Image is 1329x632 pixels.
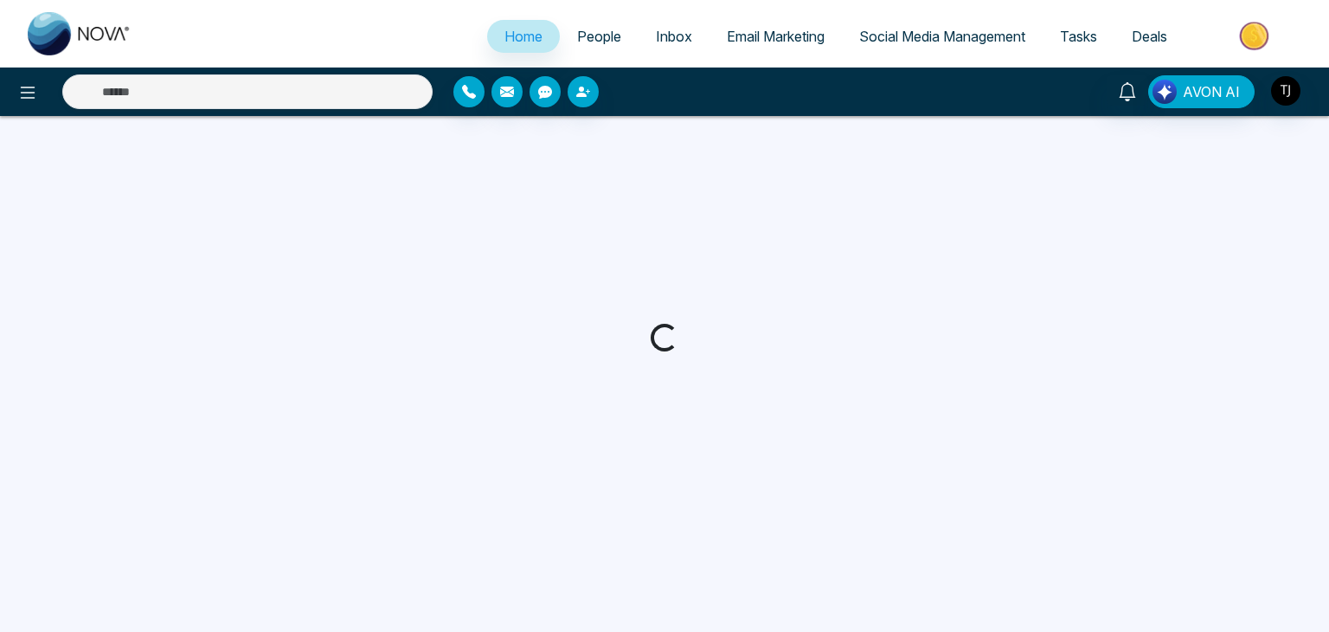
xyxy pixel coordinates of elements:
span: Email Marketing [727,28,825,45]
a: Social Media Management [842,20,1043,53]
span: AVON AI [1183,81,1240,102]
a: Deals [1114,20,1185,53]
span: Social Media Management [859,28,1025,45]
a: People [560,20,639,53]
a: Tasks [1043,20,1114,53]
img: Nova CRM Logo [28,12,132,55]
span: Deals [1132,28,1167,45]
span: Home [504,28,543,45]
a: Inbox [639,20,709,53]
a: Home [487,20,560,53]
a: Email Marketing [709,20,842,53]
button: AVON AI [1148,75,1255,108]
span: People [577,28,621,45]
span: Tasks [1060,28,1097,45]
span: Inbox [656,28,692,45]
img: Lead Flow [1152,80,1177,104]
img: Market-place.gif [1193,16,1319,55]
img: User Avatar [1271,76,1300,106]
